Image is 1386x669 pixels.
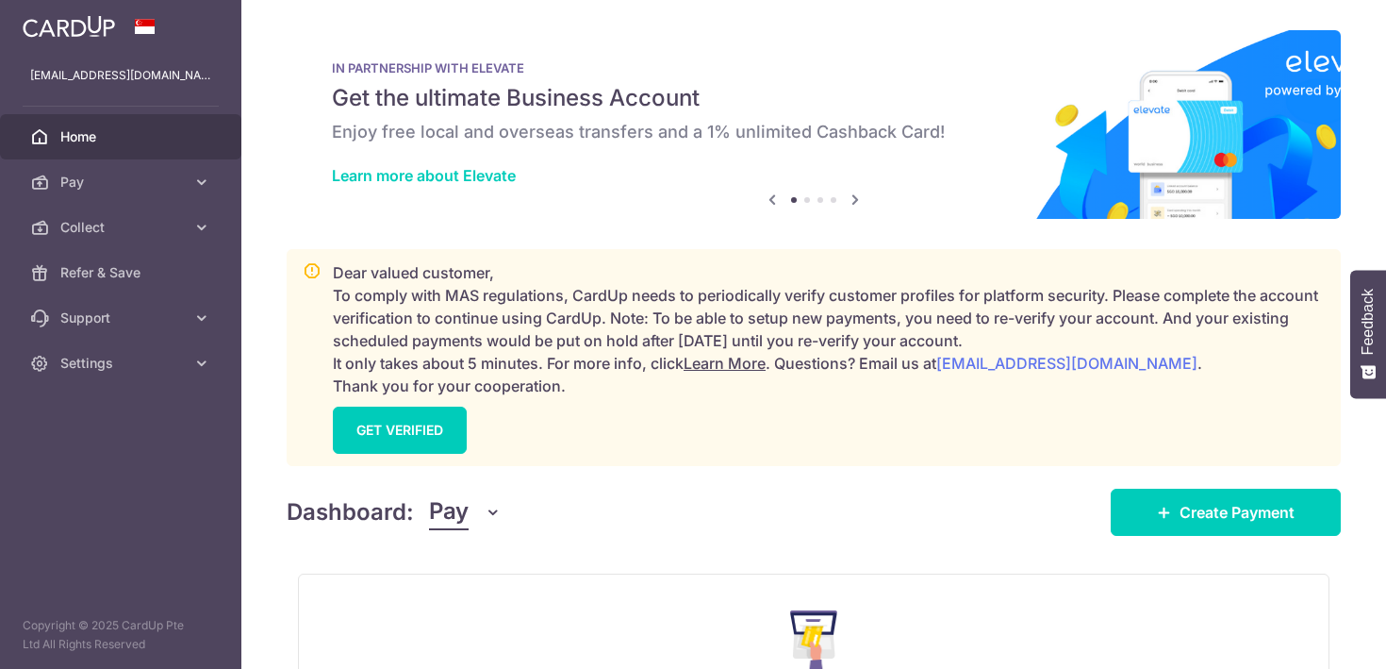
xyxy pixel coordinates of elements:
a: [EMAIL_ADDRESS][DOMAIN_NAME] [936,354,1197,373]
a: Create Payment [1111,489,1341,536]
span: Create Payment [1180,501,1295,524]
span: Pay [60,173,185,192]
img: CardUp [23,15,115,38]
h6: Enjoy free local and overseas transfers and a 1% unlimited Cashback Card! [332,121,1295,143]
span: Support [60,309,185,327]
a: GET VERIFIED [333,407,467,454]
span: Refer & Save [60,263,185,282]
p: Dear valued customer, To comply with MAS regulations, CardUp needs to periodically verify custome... [333,261,1325,397]
span: Pay [429,494,469,530]
span: Settings [60,354,185,373]
span: Home [60,127,185,146]
p: [EMAIL_ADDRESS][DOMAIN_NAME] [30,66,211,85]
p: IN PARTNERSHIP WITH ELEVATE [332,60,1295,75]
span: Collect [60,218,185,237]
button: Pay [429,494,502,530]
button: Feedback - Show survey [1350,270,1386,398]
h4: Dashboard: [287,495,414,529]
span: Feedback [1360,289,1377,355]
h5: Get the ultimate Business Account [332,83,1295,113]
a: Learn More [684,354,766,373]
a: Learn more about Elevate [332,166,516,185]
img: Renovation banner [287,30,1341,219]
